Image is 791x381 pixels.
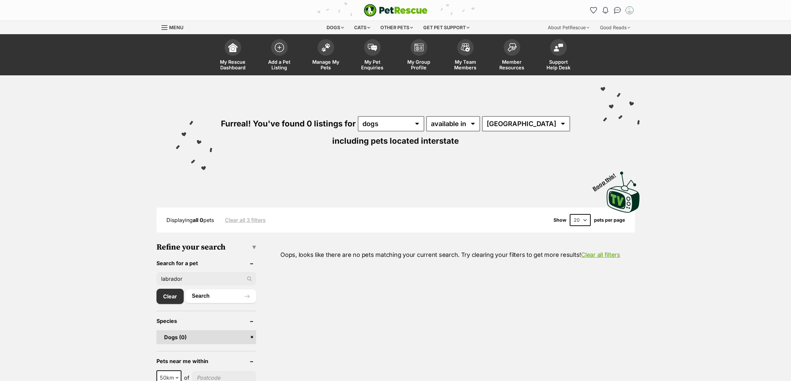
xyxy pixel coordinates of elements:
header: Species [156,318,256,324]
span: Add a Pet Listing [264,59,294,70]
ul: Account quick links [588,5,635,16]
div: Dogs [322,21,348,34]
a: Clear all 3 filters [225,217,266,223]
img: group-profile-icon-3fa3cf56718a62981997c0bc7e787c4b2cf8bcc04b72c1350f741eb67cf2f40e.svg [414,43,424,51]
span: Furreal! You've found 0 listings for [221,119,356,128]
span: including pets located interstate [332,136,459,146]
a: Menu [161,21,188,33]
a: My Group Profile [396,36,442,75]
div: Good Reads [595,21,635,34]
img: manage-my-pets-icon-02211641906a0b7f246fdf0571729dbe1e7629f14944591b6c1af311fb30b64b.svg [321,43,331,52]
a: Add a Pet Listing [256,36,303,75]
img: PetRescue TV logo [607,172,640,213]
a: Dogs (0) [156,330,256,344]
img: member-resources-icon-8e73f808a243e03378d46382f2149f9095a855e16c252ad45f914b54edf8863c.svg [507,43,517,52]
div: Other pets [376,21,418,34]
img: notifications-46538b983faf8c2785f20acdc204bb7945ddae34d4c08c2a6579f10ce5e182be.svg [603,7,608,14]
h3: Refine your search [156,243,256,252]
span: My Team Members [450,59,480,70]
img: add-pet-listing-icon-0afa8454b4691262ce3f59096e99ab1cd57d4a30225e0717b998d2c9b9846f56.svg [275,43,284,52]
img: Animal Care Facility Staff profile pic [626,7,633,14]
img: chat-41dd97257d64d25036548639549fe6c8038ab92f7586957e7f3b1b290dea8141.svg [614,7,621,14]
button: My account [624,5,635,16]
a: Favourites [588,5,599,16]
button: Notifications [600,5,611,16]
label: pets per page [594,217,625,223]
span: Displaying pets [166,217,214,223]
div: About PetRescue [543,21,594,34]
a: Clear [156,289,184,304]
p: Oops, looks like there are no pets matching your current search. Try clearing your filters to get... [266,250,635,259]
span: Support Help Desk [544,59,573,70]
img: help-desk-icon-fdf02630f3aa405de69fd3d07c3f3aa587a6932b1a1747fa1d2bba05be0121f9.svg [554,43,563,51]
span: My Group Profile [404,59,434,70]
span: Boop this! [591,168,622,192]
header: Pets near me within [156,358,256,364]
span: My Pet Enquiries [357,59,387,70]
a: Boop this! [607,166,640,214]
button: Search [185,289,256,303]
a: Manage My Pets [303,36,349,75]
img: dashboard-icon-eb2f2d2d3e046f16d808141f083e7271f6b2e854fb5c12c21221c1fb7104beca.svg [228,43,238,52]
a: My Rescue Dashboard [210,36,256,75]
img: logo-e224e6f780fb5917bec1dbf3a21bbac754714ae5b6737aabdf751b685950b380.svg [364,4,428,17]
input: Toby [156,272,256,285]
span: Member Resources [497,59,527,70]
a: PetRescue [364,4,428,17]
span: My Rescue Dashboard [218,59,248,70]
a: Member Resources [489,36,535,75]
a: Conversations [612,5,623,16]
strong: all 0 [193,217,203,223]
span: Manage My Pets [311,59,341,70]
span: Show [553,217,566,223]
div: Cats [349,21,375,34]
span: Menu [169,25,183,30]
div: Get pet support [419,21,474,34]
a: Clear all filters [581,251,620,258]
img: pet-enquiries-icon-7e3ad2cf08bfb03b45e93fb7055b45f3efa6380592205ae92323e6603595dc1f.svg [368,44,377,51]
img: team-members-icon-5396bd8760b3fe7c0b43da4ab00e1e3bb1a5d9ba89233759b79545d2d3fc5d0d.svg [461,43,470,52]
a: My Pet Enquiries [349,36,396,75]
a: Support Help Desk [535,36,582,75]
header: Search for a pet [156,260,256,266]
a: My Team Members [442,36,489,75]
